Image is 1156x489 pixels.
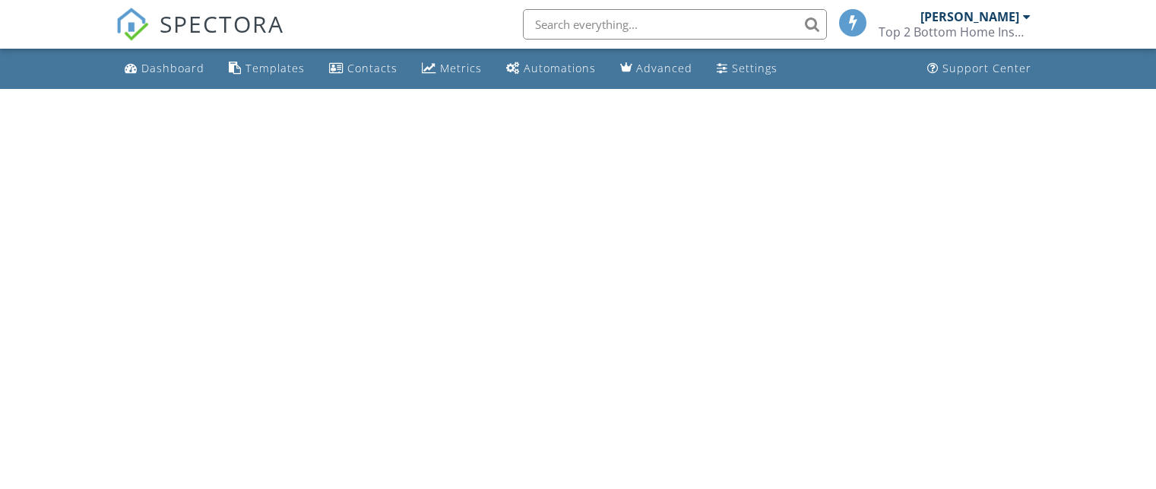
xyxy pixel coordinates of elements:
[116,8,149,41] img: The Best Home Inspection Software - Spectora
[245,61,305,75] div: Templates
[614,55,698,83] a: Advanced
[921,55,1037,83] a: Support Center
[942,61,1031,75] div: Support Center
[223,55,311,83] a: Templates
[160,8,284,40] span: SPECTORA
[347,61,397,75] div: Contacts
[116,21,284,52] a: SPECTORA
[920,9,1019,24] div: [PERSON_NAME]
[732,61,778,75] div: Settings
[711,55,784,83] a: Settings
[636,61,692,75] div: Advanced
[524,61,596,75] div: Automations
[440,61,482,75] div: Metrics
[416,55,488,83] a: Metrics
[879,24,1031,40] div: Top 2 Bottom Home Inspections SWFL
[523,9,827,40] input: Search everything...
[323,55,404,83] a: Contacts
[141,61,204,75] div: Dashboard
[119,55,211,83] a: Dashboard
[500,55,602,83] a: Automations (Basic)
